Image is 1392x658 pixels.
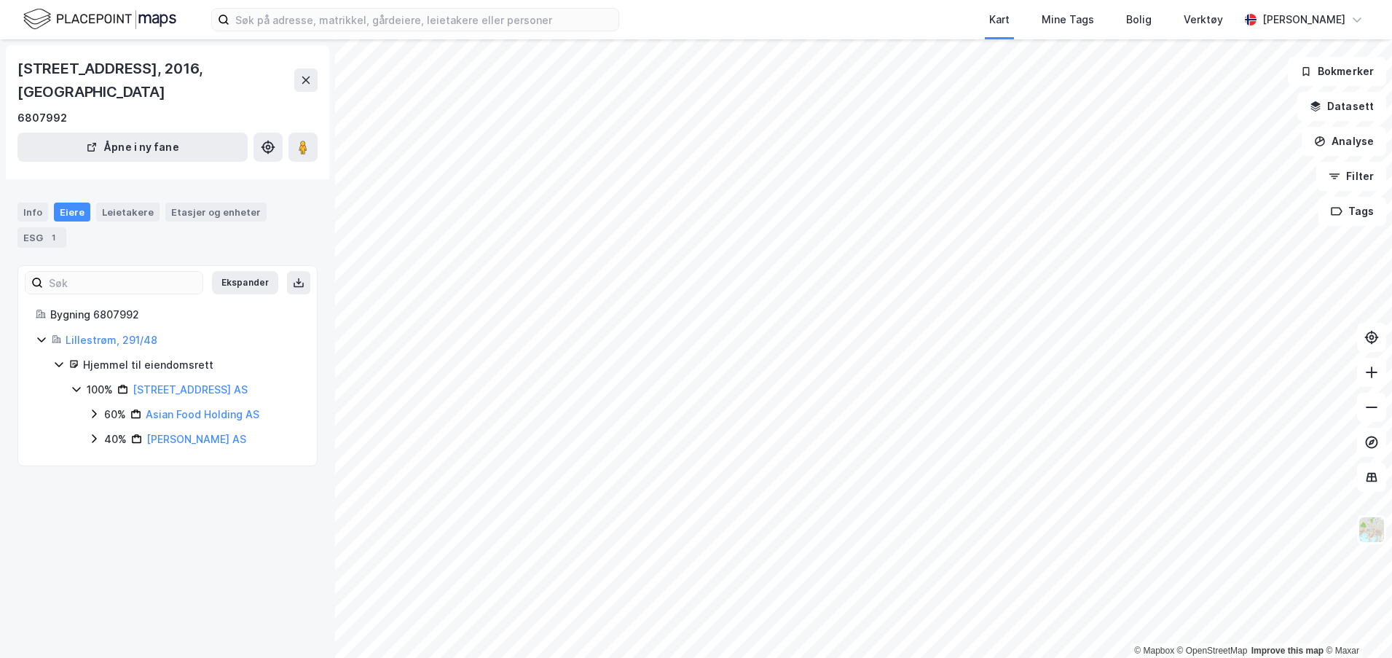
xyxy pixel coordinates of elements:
div: Kontrollprogram for chat [1319,588,1392,658]
button: Tags [1318,197,1386,226]
div: 1 [46,230,60,245]
div: Hjemmel til eiendomsrett [83,356,299,374]
a: Asian Food Holding AS [146,408,259,420]
div: [STREET_ADDRESS], 2016, [GEOGRAPHIC_DATA] [17,57,294,103]
div: Kart [989,11,1010,28]
input: Søk [43,272,202,294]
div: Leietakere [96,203,160,222]
div: 100% [87,381,113,399]
a: Lillestrøm, 291/48 [66,334,157,346]
button: Filter [1316,162,1386,191]
div: Eiere [54,203,90,222]
div: [PERSON_NAME] [1262,11,1345,28]
img: logo.f888ab2527a4732fd821a326f86c7f29.svg [23,7,176,32]
div: 40% [104,431,127,448]
img: Z [1358,516,1385,544]
input: Søk på adresse, matrikkel, gårdeiere, leietakere eller personer [229,9,618,31]
a: [STREET_ADDRESS] AS [133,383,248,396]
div: Mine Tags [1042,11,1094,28]
div: Etasjer og enheter [171,205,261,219]
div: Info [17,203,48,222]
button: Åpne i ny fane [17,133,248,162]
div: Bolig [1126,11,1152,28]
a: Improve this map [1251,646,1324,656]
a: OpenStreetMap [1177,646,1248,656]
button: Datasett [1297,92,1386,121]
div: 6807992 [17,109,67,127]
button: Ekspander [212,271,278,294]
button: Analyse [1302,127,1386,156]
div: 60% [104,406,126,423]
div: Bygning 6807992 [50,306,299,324]
div: Verktøy [1184,11,1223,28]
a: Mapbox [1134,646,1174,656]
iframe: Chat Widget [1319,588,1392,658]
button: Bokmerker [1288,57,1386,86]
div: ESG [17,227,66,248]
a: [PERSON_NAME] AS [146,433,246,445]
